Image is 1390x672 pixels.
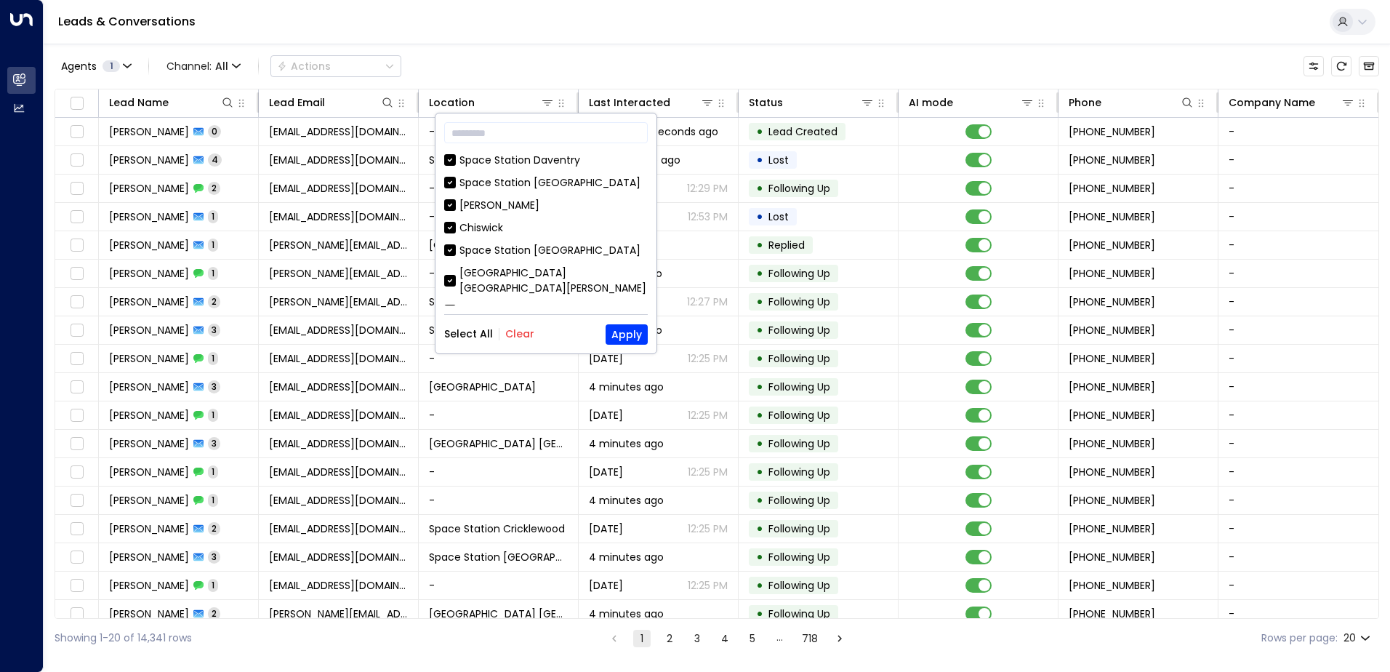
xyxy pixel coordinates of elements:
[269,578,408,593] span: jasheldon1@gmail.com
[208,210,218,223] span: 1
[208,409,218,421] span: 1
[768,408,830,423] span: Following Up
[687,295,728,309] p: 12:27 PM
[68,180,86,198] span: Toggle select row
[1218,260,1378,287] td: -
[269,94,395,111] div: Lead Email
[208,494,218,506] span: 1
[1218,316,1378,344] td: -
[109,295,189,309] span: Brent Keel
[756,148,763,172] div: •
[269,380,408,394] span: JennyHunt86@hotmail.com
[589,94,670,111] div: Last Interacted
[109,465,189,479] span: Gemma Rollinson
[1069,465,1155,479] span: +441743761391
[68,548,86,567] span: Toggle select row
[58,13,196,30] a: Leads & Conversations
[1229,94,1315,111] div: Company Name
[756,318,763,343] div: •
[1069,209,1155,224] span: +447899985563
[109,493,189,508] span: Neve Franklin
[208,352,218,364] span: 1
[1218,288,1378,316] td: -
[208,239,218,251] span: 1
[109,436,189,451] span: Gemma Rollinson
[68,350,86,368] span: Toggle select row
[688,351,728,366] p: 12:25 PM
[589,351,623,366] span: Sep 30, 2025
[688,630,706,647] button: Go to page 3
[208,324,220,336] span: 3
[716,630,734,647] button: Go to page 4
[768,380,830,394] span: Following Up
[444,303,648,319] div: Slough
[1218,430,1378,457] td: -
[270,55,401,77] div: Button group with a nested menu
[756,403,763,428] div: •
[1069,94,1194,111] div: Phone
[269,351,408,366] span: paula_kiely@msn.com
[269,436,408,451] span: gemmarollinson84@gmail.com
[768,607,830,621] span: Following Up
[429,380,536,394] span: Space Station Stirchley
[419,345,579,372] td: -
[661,630,678,647] button: Go to page 2
[444,265,648,296] div: [GEOGRAPHIC_DATA] [GEOGRAPHIC_DATA][PERSON_NAME]
[459,220,503,236] div: Chiswick
[109,578,189,593] span: James Sheldon
[269,550,408,564] span: jasheldon1@gmail.com
[768,578,830,593] span: Following Up
[744,630,761,647] button: Go to page 5
[756,176,763,201] div: •
[161,56,246,76] button: Channel:All
[768,181,830,196] span: Following Up
[1218,118,1378,145] td: -
[1069,94,1101,111] div: Phone
[589,436,664,451] span: 4 minutes ago
[831,630,848,647] button: Go to next page
[1069,550,1155,564] span: +447353096449
[768,295,830,309] span: Following Up
[109,153,189,167] span: Rhonda Stone
[1069,578,1155,593] span: +447353096449
[799,630,821,647] button: Go to page 718
[109,607,189,621] span: Robert Robinson
[1218,458,1378,486] td: -
[109,550,189,564] span: James Sheldon
[1069,607,1155,621] span: +447818401776
[109,266,189,281] span: Brent Keel
[68,378,86,396] span: Toggle select row
[215,60,228,72] span: All
[909,94,953,111] div: AI mode
[109,323,189,337] span: Paula Kiely
[419,175,579,202] td: -
[688,209,728,224] p: 12:53 PM
[1069,295,1155,309] span: +447525469183
[756,289,763,314] div: •
[756,346,763,371] div: •
[68,208,86,226] span: Toggle select row
[1218,572,1378,599] td: -
[756,460,763,484] div: •
[606,324,648,345] button: Apply
[1229,94,1355,111] div: Company Name
[269,295,408,309] span: brent.keel@icloud.com
[270,55,401,77] button: Actions
[1069,351,1155,366] span: +447470053695
[61,61,97,71] span: Agents
[589,380,664,394] span: 4 minutes ago
[109,124,189,139] span: Duleep Fernando
[419,118,579,145] td: -
[269,209,408,224] span: r6rhonda@aol.com
[1218,203,1378,231] td: -
[589,607,664,621] span: 4 minutes ago
[1303,56,1324,76] button: Customize
[419,572,579,599] td: -
[589,408,623,423] span: Sep 30, 2025
[1218,600,1378,628] td: -
[768,351,830,366] span: Following Up
[768,550,830,564] span: Following Up
[109,94,169,111] div: Lead Name
[444,175,648,191] div: Space Station [GEOGRAPHIC_DATA]
[444,153,648,168] div: Space Station Daventry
